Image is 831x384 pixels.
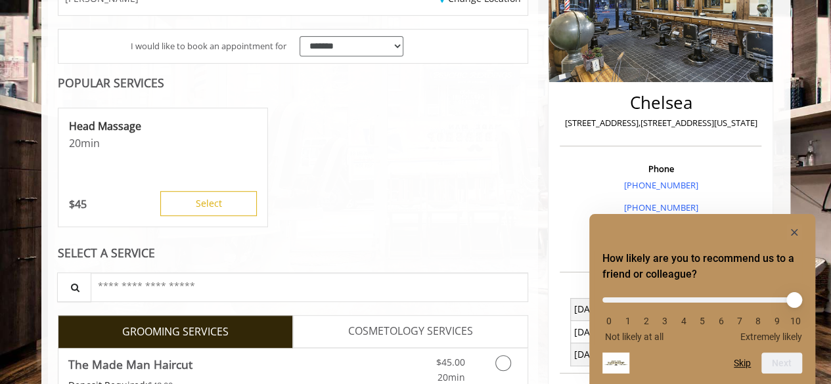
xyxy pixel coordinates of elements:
[563,164,758,173] h3: Phone
[563,116,758,130] p: [STREET_ADDRESS],[STREET_ADDRESS][US_STATE]
[69,197,75,211] span: $
[761,352,802,373] button: Next question
[563,224,758,233] h3: Email
[733,316,746,326] li: 7
[69,119,257,133] p: Head Massage
[69,136,257,150] p: 20
[570,343,661,366] td: [DATE]
[786,224,802,240] button: Hide survey
[602,288,802,342] div: How likely are you to recommend us to a friend or colleague? Select an option from 0 to 10, with ...
[57,272,91,302] button: Service Search
[734,358,751,368] button: Skip
[602,251,802,282] h2: How likely are you to recommend us to a friend or colleague? Select an option from 0 to 10, with ...
[570,321,661,343] td: [DATE]
[602,316,616,326] li: 0
[771,316,784,326] li: 9
[131,39,286,53] span: I would like to book an appointment for
[560,284,761,293] h3: Opening Hours
[58,75,164,91] b: POPULAR SERVICES
[640,316,653,326] li: 2
[436,356,464,368] span: $45.00
[623,179,698,191] a: [PHONE_NUMBER]
[437,371,464,383] span: 20min
[348,323,473,340] span: COSMETOLOGY SERVICES
[81,136,100,150] span: min
[677,316,690,326] li: 4
[122,324,229,341] span: GROOMING SERVICES
[602,224,802,373] div: How likely are you to recommend us to a friend or colleague? Select an option from 0 to 10, with ...
[752,316,765,326] li: 8
[658,316,671,326] li: 3
[570,298,661,320] td: [DATE] To [DATE]
[605,331,663,342] span: Not likely at all
[563,93,758,112] h2: Chelsea
[740,331,802,342] span: Extremely likely
[58,247,529,259] div: SELECT A SERVICE
[623,202,698,213] a: [PHONE_NUMBER]
[621,316,634,326] li: 1
[69,197,87,211] p: 45
[696,316,709,326] li: 5
[160,191,257,216] button: Select
[714,316,727,326] li: 6
[789,316,802,326] li: 10
[68,355,192,373] b: The Made Man Haircut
